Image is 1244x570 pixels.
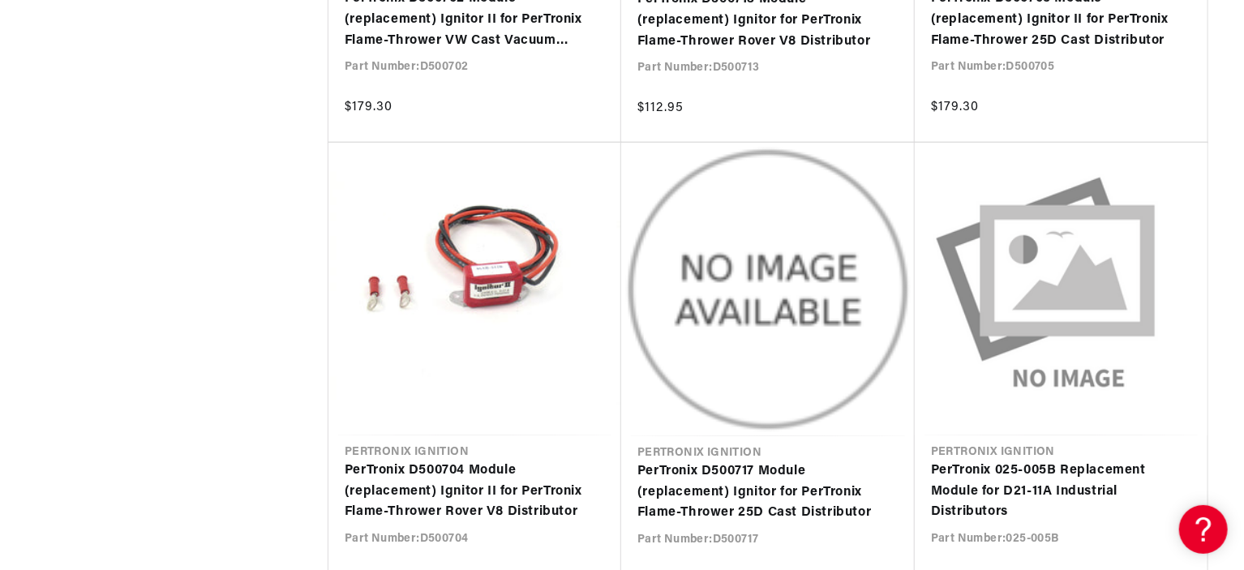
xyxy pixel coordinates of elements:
a: PerTronix D500704 Module (replacement) Ignitor II for PerTronix Flame-Thrower Rover V8 Distributor [345,461,605,523]
a: PerTronix 025-005B Replacement Module for D21-11A Industrial Distributors [931,461,1191,523]
a: PerTronix D500717 Module (replacement) Ignitor for PerTronix Flame-Thrower 25D Cast Distributor [637,461,899,524]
